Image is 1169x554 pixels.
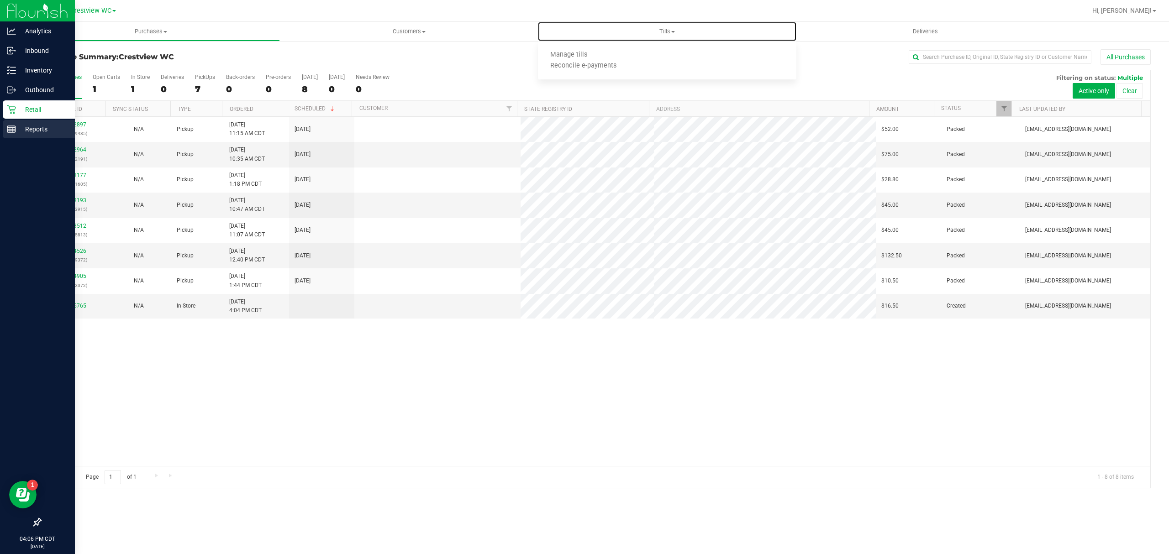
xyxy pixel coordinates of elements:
div: [DATE] [302,74,318,80]
p: 04:06 PM CDT [4,535,71,543]
div: Open Carts [93,74,120,80]
button: N/A [134,150,144,159]
a: Purchases [22,22,280,41]
span: Packed [947,226,965,235]
div: 0 [356,84,390,94]
span: Packed [947,251,965,260]
button: N/A [134,175,144,184]
span: [EMAIL_ADDRESS][DOMAIN_NAME] [1025,175,1111,184]
p: Analytics [16,26,71,37]
a: Tills Manage tills Reconcile e-payments [538,22,796,41]
p: Reports [16,124,71,135]
h3: Purchase Summary: [40,53,411,61]
span: Multiple [1117,74,1143,81]
button: N/A [134,125,144,134]
span: $45.00 [881,201,899,209]
button: Active only [1073,83,1115,99]
span: [DATE] [295,251,311,260]
span: Pickup [177,125,194,134]
a: Deliveries [796,22,1054,41]
a: 11983177 [61,172,86,178]
input: 1 [105,470,121,484]
div: Back-orders [226,74,255,80]
p: Retail [16,104,71,115]
a: Customers [280,22,538,41]
span: Packed [947,175,965,184]
input: Search Purchase ID, Original ID, State Registry ID or Customer Name... [909,50,1091,64]
span: [DATE] 1:44 PM CDT [229,272,262,289]
div: 1 [93,84,120,94]
span: $28.80 [881,175,899,184]
a: Status [941,105,961,111]
span: [DATE] 10:35 AM CDT [229,146,265,163]
span: Not Applicable [134,202,144,208]
div: 8 [302,84,318,94]
div: [DATE] [329,74,345,80]
span: [DATE] 10:47 AM CDT [229,196,265,214]
span: $45.00 [881,226,899,235]
p: [DATE] [4,543,71,550]
span: $52.00 [881,125,899,134]
a: 11985765 [61,303,86,309]
span: Packed [947,150,965,159]
iframe: Resource center unread badge [27,480,38,491]
span: Purchases [22,27,279,36]
span: Pickup [177,150,194,159]
span: Packed [947,277,965,285]
span: 1 - 8 of 8 items [1090,470,1141,484]
a: Filter [502,101,517,116]
a: 11983193 [61,197,86,204]
span: [DATE] [295,175,311,184]
div: 0 [266,84,291,94]
span: [DATE] 11:15 AM CDT [229,120,265,138]
button: All Purchases [1101,49,1151,65]
div: 1 [131,84,150,94]
span: $10.50 [881,277,899,285]
span: [DATE] [295,277,311,285]
p: Inventory [16,65,71,76]
span: [DATE] [295,150,311,159]
span: [EMAIL_ADDRESS][DOMAIN_NAME] [1025,226,1111,235]
span: Not Applicable [134,151,144,157]
span: [EMAIL_ADDRESS][DOMAIN_NAME] [1025,125,1111,134]
span: Deliveries [900,27,950,36]
span: Pickup [177,201,194,209]
a: Customer [359,105,388,111]
span: In-Store [177,302,195,310]
inline-svg: Analytics [7,26,16,36]
span: Created [947,302,966,310]
span: [DATE] 1:18 PM CDT [229,171,262,188]
span: [DATE] 4:04 PM CDT [229,298,262,315]
a: Type [178,106,191,112]
span: Tills [538,27,796,36]
a: Last Updated By [1019,106,1065,112]
span: Pickup [177,175,194,184]
button: N/A [134,302,144,310]
a: State Registry ID [524,106,572,112]
div: In Store [131,74,150,80]
span: [DATE] [295,125,311,134]
th: Address [649,101,869,117]
p: Inbound [16,45,71,56]
a: 11982897 [61,121,86,128]
span: Pickup [177,226,194,235]
a: 11982964 [61,146,86,153]
span: $132.50 [881,251,902,260]
a: 11983512 [61,223,86,229]
span: [DATE] [295,201,311,209]
button: Clear [1116,83,1143,99]
inline-svg: Inbound [7,46,16,55]
span: Manage tills [538,51,600,59]
span: [DATE] [295,226,311,235]
span: [EMAIL_ADDRESS][DOMAIN_NAME] [1025,150,1111,159]
div: Needs Review [356,74,390,80]
span: Customers [280,27,537,36]
div: 0 [161,84,184,94]
inline-svg: Retail [7,105,16,114]
a: Filter [996,101,1011,116]
div: 0 [226,84,255,94]
span: Not Applicable [134,303,144,309]
a: Scheduled [295,105,336,112]
inline-svg: Inventory [7,66,16,75]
